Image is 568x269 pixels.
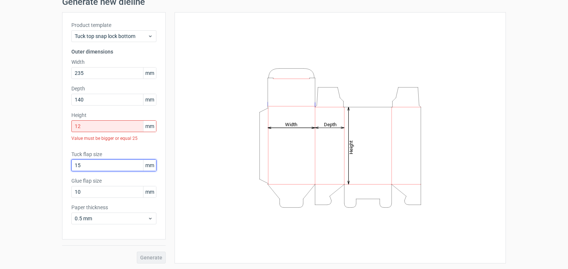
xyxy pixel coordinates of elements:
[71,204,156,211] label: Paper thickness
[71,48,156,55] h3: Outer dimensions
[71,177,156,184] label: Glue flap size
[71,58,156,66] label: Width
[143,121,156,132] span: mm
[143,68,156,79] span: mm
[143,160,156,171] span: mm
[71,151,156,158] label: Tuck flap size
[71,111,156,119] label: Height
[75,32,148,40] span: Tuck top snap lock bottom
[143,94,156,105] span: mm
[285,121,297,127] tspan: Width
[143,186,156,197] span: mm
[348,140,354,154] tspan: Height
[71,21,156,29] label: Product template
[71,132,156,145] div: Value must be bigger or equal 25
[324,121,337,127] tspan: Depth
[75,215,148,222] span: 0.5 mm
[71,85,156,92] label: Depth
